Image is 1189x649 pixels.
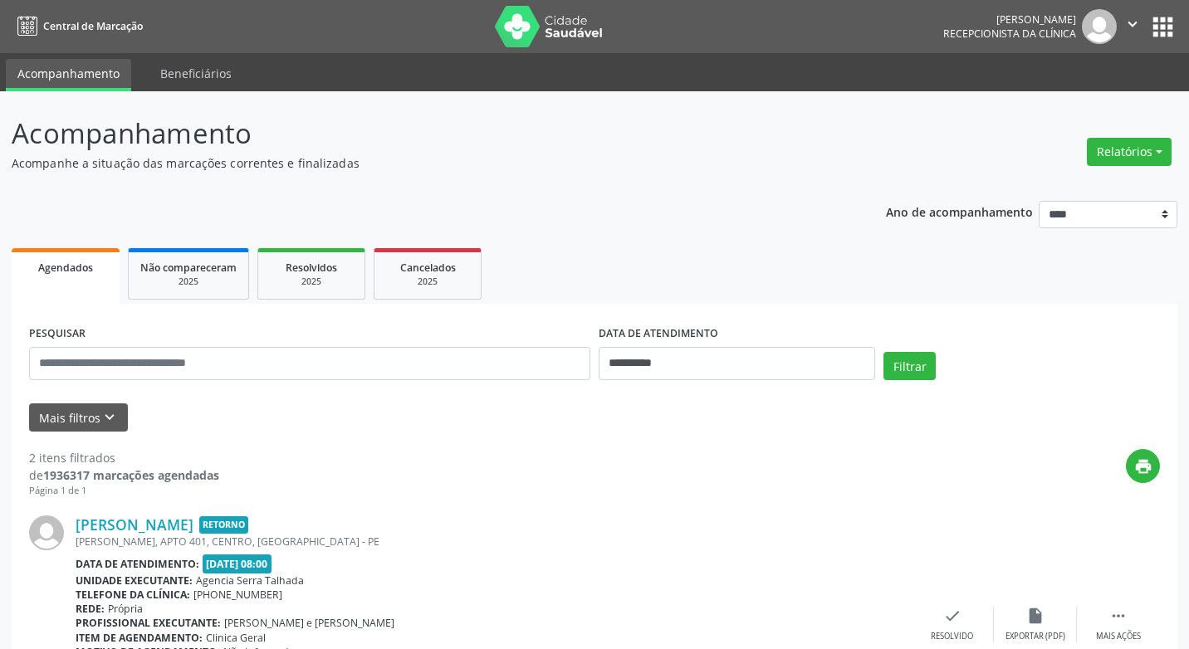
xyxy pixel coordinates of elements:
span: Recepcionista da clínica [943,27,1076,41]
a: Beneficiários [149,59,243,88]
p: Ano de acompanhamento [886,201,1033,222]
p: Acompanhe a situação das marcações correntes e finalizadas [12,154,828,172]
span: Cancelados [400,261,456,275]
span: Clinica Geral [206,631,266,645]
span: Resolvidos [286,261,337,275]
span: Retorno [199,516,248,534]
img: img [29,515,64,550]
div: Mais ações [1096,631,1141,642]
label: PESQUISAR [29,321,86,347]
div: Página 1 de 1 [29,484,219,498]
span: Não compareceram [140,261,237,275]
label: DATA DE ATENDIMENTO [599,321,718,347]
div: 2025 [140,276,237,288]
div: 2025 [270,276,353,288]
div: Exportar (PDF) [1006,631,1065,642]
strong: 1936317 marcações agendadas [43,467,219,483]
i:  [1123,15,1142,33]
b: Rede: [76,602,105,616]
a: Acompanhamento [6,59,131,91]
div: [PERSON_NAME], APTO 401, CENTRO, [GEOGRAPHIC_DATA] - PE [76,534,911,549]
span: [PERSON_NAME] e [PERSON_NAME] [224,616,394,630]
b: Item de agendamento: [76,631,203,645]
b: Profissional executante: [76,616,221,630]
button: Relatórios [1087,138,1172,166]
button: apps [1148,12,1177,41]
p: Acompanhamento [12,113,828,154]
a: Central de Marcação [12,12,143,40]
div: de [29,466,219,484]
div: 2 itens filtrados [29,449,219,466]
button: Filtrar [883,352,936,380]
span: Agendados [38,261,93,275]
i: keyboard_arrow_down [100,408,119,427]
span: Agencia Serra Talhada [196,573,304,588]
b: Data de atendimento: [76,557,199,571]
i:  [1109,607,1128,625]
button:  [1117,9,1148,44]
div: 2025 [386,276,469,288]
b: Unidade executante: [76,573,193,588]
img: img [1082,9,1117,44]
div: [PERSON_NAME] [943,12,1076,27]
span: Central de Marcação [43,19,143,33]
i: print [1134,457,1152,476]
span: [PHONE_NUMBER] [193,588,282,602]
div: Resolvido [931,631,973,642]
span: [DATE] 08:00 [203,554,272,573]
i: check [943,607,961,625]
button: Mais filtroskeyboard_arrow_down [29,403,128,432]
b: Telefone da clínica: [76,588,190,602]
a: [PERSON_NAME] [76,515,193,534]
button: print [1126,449,1160,483]
span: Própria [108,602,143,616]
i: insert_drive_file [1026,607,1045,625]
